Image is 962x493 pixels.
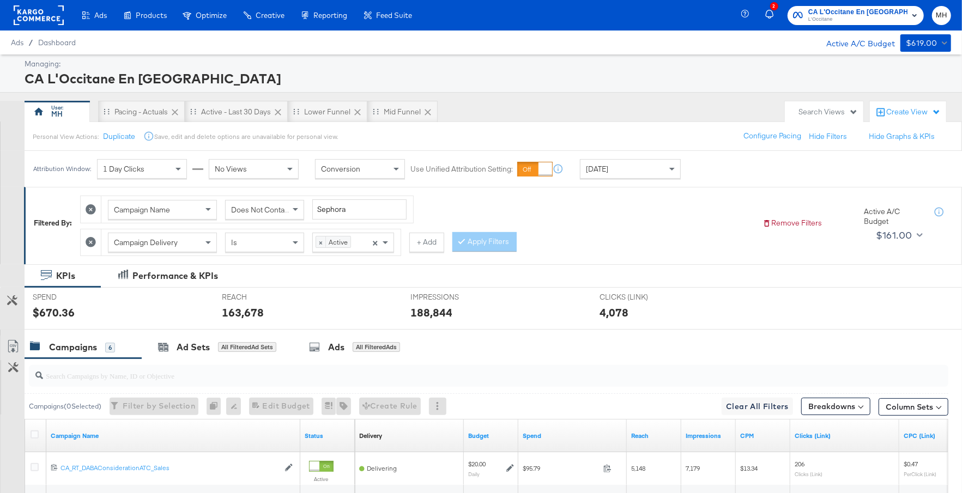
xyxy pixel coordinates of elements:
label: Active [309,476,334,483]
a: The maximum amount you're willing to spend on your ads, on average each day or over the lifetime ... [468,431,514,440]
div: 163,678 [222,305,264,320]
span: Clear All Filters [726,400,789,413]
span: 7,179 [686,464,700,472]
div: KPIs [56,270,75,282]
div: Managing: [25,59,948,69]
div: Campaigns ( 0 Selected) [29,401,101,411]
span: Products [136,11,167,20]
div: 0 [207,398,226,415]
span: × [316,236,326,247]
div: Drag to reorder tab [104,108,110,114]
div: $161.00 [876,227,912,244]
span: Feed Suite [376,11,412,20]
span: Does Not Contain [231,205,291,215]
a: The average cost you've paid to have 1,000 impressions of your ad. [740,431,786,440]
div: 6 [105,343,115,352]
span: Active [326,236,350,247]
span: CA L'Occitane En [GEOGRAPHIC_DATA] [808,7,907,18]
div: $619.00 [906,36,937,50]
button: Hide Filters [809,131,847,142]
span: Reporting [313,11,347,20]
button: Hide Graphs & KPIs [869,131,935,142]
div: 188,844 [410,305,452,320]
button: Breakdowns [801,398,870,415]
span: / [23,38,38,47]
div: $20.00 [468,460,486,468]
div: Pacing - Actuals [114,107,168,117]
button: $619.00 [900,34,951,52]
span: No Views [215,164,247,174]
div: Drag to reorder tab [190,108,196,114]
div: Ad Sets [177,341,210,354]
div: Mid Funnel [384,107,421,117]
span: Ads [11,38,23,47]
div: 2 [770,2,778,10]
span: CLICKS (LINK) [600,292,681,302]
div: Create View [886,107,941,118]
label: Use Unified Attribution Setting: [410,164,513,174]
span: $95.79 [523,464,599,472]
div: Drag to reorder tab [373,108,379,114]
span: Creative [256,11,285,20]
span: $0.47 [904,460,918,468]
a: CA_RT_DABAConsiderationATC_Sales [60,464,279,473]
button: $161.00 [872,227,925,244]
div: Campaigns [49,341,97,354]
span: Conversion [321,164,360,174]
div: Active - Last 30 Days [201,107,271,117]
button: Column Sets [879,398,948,416]
input: Search Campaigns by Name, ID or Objective [43,361,865,382]
a: The total amount spent to date. [523,431,622,440]
div: Attribution Window: [33,165,92,173]
button: + Add [409,233,444,252]
span: SPEND [33,292,114,302]
span: Ads [94,11,107,20]
button: 2 [764,5,782,26]
a: The number of people your ad was served to. [631,431,677,440]
span: Campaign Delivery [114,238,178,247]
div: Delivery [359,431,382,440]
button: MH [932,6,951,25]
span: L'Occitane [808,15,907,24]
div: Active A/C Budget [864,206,924,227]
span: $13.34 [740,464,758,472]
button: Duplicate [103,131,135,142]
span: 5,148 [631,464,645,472]
sub: Clicks (Link) [795,471,822,477]
div: $670.36 [33,305,75,320]
a: The number of clicks on links appearing on your ad or Page that direct people to your sites off F... [795,431,895,440]
div: CA L'Occitane En [GEOGRAPHIC_DATA] [25,69,948,88]
div: MH [51,109,63,119]
div: Save, edit and delete options are unavailable for personal view. [154,132,338,141]
div: Performance & KPIs [132,270,218,282]
a: Shows the current state of your Ad Campaign. [305,431,350,440]
div: Search Views [798,107,858,117]
div: Active A/C Budget [815,34,895,51]
div: Ads [328,341,344,354]
span: Delivering [367,464,397,472]
span: Campaign Name [114,205,170,215]
span: × [373,237,378,247]
span: 1 Day Clicks [103,164,144,174]
a: Dashboard [38,38,76,47]
button: Clear All Filters [722,398,793,415]
span: REACH [222,292,304,302]
div: Personal View Actions: [33,132,99,141]
div: Drag to reorder tab [293,108,299,114]
div: Filtered By: [34,218,72,228]
input: Enter a search term [312,199,407,220]
button: Remove Filters [763,218,822,228]
sub: Daily [468,471,480,477]
a: The number of times your ad was served. On mobile apps an ad is counted as served the first time ... [686,431,731,440]
span: Optimize [196,11,227,20]
span: Is [231,238,237,247]
span: [DATE] [586,164,608,174]
div: 4,078 [600,305,628,320]
span: Clear all [371,233,380,252]
div: All Filtered Ad Sets [218,342,276,352]
a: Reflects the ability of your Ad Campaign to achieve delivery based on ad states, schedule and bud... [359,431,382,440]
a: Your campaign name. [51,431,296,440]
div: All Filtered Ads [353,342,400,352]
button: Configure Pacing [736,126,809,146]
